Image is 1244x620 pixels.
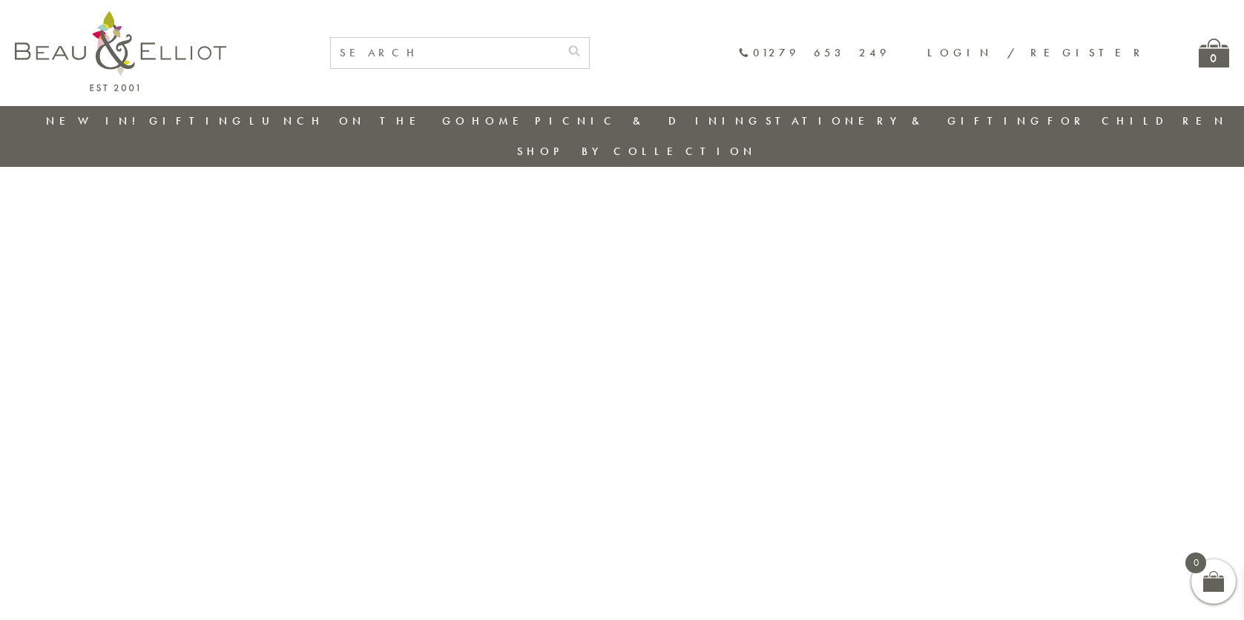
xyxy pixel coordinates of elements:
[535,113,762,128] a: Picnic & Dining
[46,113,145,128] a: New in!
[517,144,757,159] a: Shop by collection
[927,45,1147,60] a: Login / Register
[249,113,469,128] a: Lunch On The Go
[1185,553,1206,573] span: 0
[331,38,559,68] input: SEARCH
[1199,39,1229,67] a: 0
[766,113,1044,128] a: Stationery & Gifting
[15,11,226,91] img: logo
[472,113,531,128] a: Home
[149,113,246,128] a: Gifting
[1047,113,1228,128] a: For Children
[738,47,890,59] a: 01279 653 249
